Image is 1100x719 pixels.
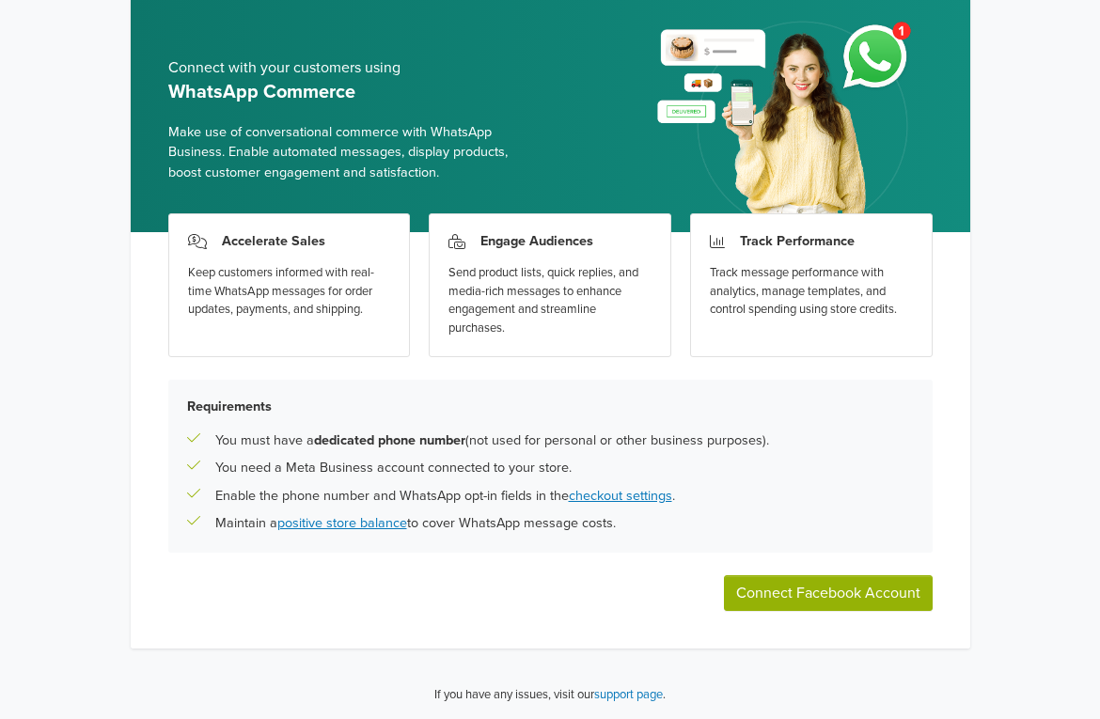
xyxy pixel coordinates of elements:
[480,233,593,249] h3: Engage Audiences
[188,264,391,320] div: Keep customers informed with real-time WhatsApp messages for order updates, payments, and shipping.
[434,686,666,705] p: If you have any issues, visit our .
[215,486,675,507] p: Enable the phone number and WhatsApp opt-in fields in the .
[215,513,616,534] p: Maintain a to cover WhatsApp message costs.
[215,430,769,451] p: You must have a (not used for personal or other business purposes).
[724,575,933,611] button: Connect Facebook Account
[215,458,572,478] p: You need a Meta Business account connected to your store.
[314,432,465,448] b: dedicated phone number
[168,81,536,103] h5: WhatsApp Commerce
[641,10,932,232] img: whatsapp_setup_banner
[448,264,652,337] div: Send product lists, quick replies, and media-rich messages to enhance engagement and streamline p...
[710,264,913,320] div: Track message performance with analytics, manage templates, and control spending using store cred...
[740,233,855,249] h3: Track Performance
[168,122,536,183] span: Make use of conversational commerce with WhatsApp Business. Enable automated messages, display pr...
[222,233,325,249] h3: Accelerate Sales
[168,59,536,77] h5: Connect with your customers using
[187,399,914,414] h5: Requirements
[594,687,663,702] a: support page
[569,488,672,504] a: checkout settings
[277,515,407,531] a: positive store balance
